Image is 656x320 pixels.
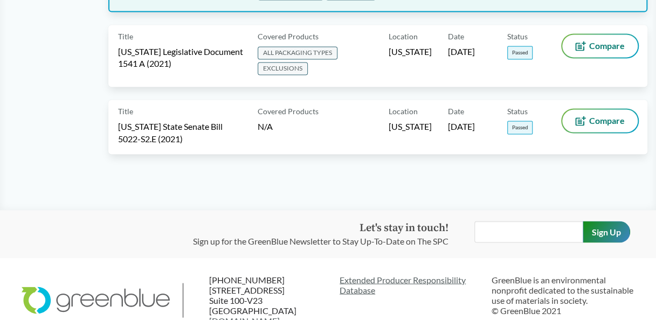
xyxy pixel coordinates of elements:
[118,46,245,69] span: [US_STATE] Legislative Document 1541 A (2021)
[258,31,319,42] span: Covered Products
[389,31,418,42] span: Location
[448,46,475,58] span: [DATE]
[340,274,483,295] a: Extended Producer ResponsibilityDatabase
[389,46,432,58] span: [US_STATE]
[507,31,528,42] span: Status
[448,31,464,42] span: Date
[492,274,635,316] p: GreenBlue is an environmental nonprofit dedicated to the sustainable use of materials in society....
[589,41,625,50] span: Compare
[258,62,308,75] span: EXCLUSIONS
[448,121,475,133] span: [DATE]
[389,106,418,117] span: Location
[118,121,245,144] span: [US_STATE] State Senate Bill 5022-S2.E (2021)
[507,106,528,117] span: Status
[118,31,133,42] span: Title
[583,221,630,242] input: Sign Up
[258,121,273,131] span: N/A
[507,46,533,59] span: Passed
[589,116,625,125] span: Compare
[360,221,448,234] strong: Let's stay in touch!
[258,46,337,59] span: ALL PACKAGING TYPES
[562,109,638,132] button: Compare
[507,121,533,134] span: Passed
[448,106,464,117] span: Date
[562,34,638,57] button: Compare
[258,106,319,117] span: Covered Products
[193,234,448,247] p: Sign up for the GreenBlue Newsletter to Stay Up-To-Date on The SPC
[118,106,133,117] span: Title
[389,121,432,133] span: [US_STATE]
